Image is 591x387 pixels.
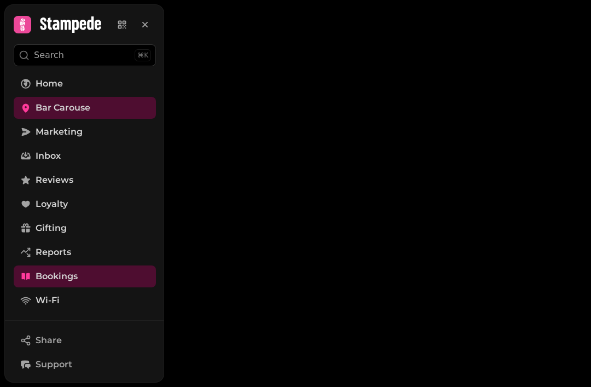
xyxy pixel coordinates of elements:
[36,334,62,347] span: Share
[36,246,71,259] span: Reports
[36,174,73,187] span: Reviews
[14,44,156,66] button: Search⌘K
[36,149,61,163] span: Inbox
[14,330,156,351] button: Share
[14,121,156,143] a: Marketing
[36,222,67,235] span: Gifting
[36,358,72,371] span: Support
[14,73,156,95] a: Home
[14,145,156,167] a: Inbox
[36,101,90,114] span: Bar Carouse
[36,125,83,138] span: Marketing
[135,49,151,61] div: ⌘K
[14,217,156,239] a: Gifting
[34,49,64,62] p: Search
[36,77,63,90] span: Home
[14,290,156,311] a: Wi-Fi
[14,265,156,287] a: Bookings
[36,294,60,307] span: Wi-Fi
[14,169,156,191] a: Reviews
[14,354,156,376] button: Support
[36,270,78,283] span: Bookings
[14,97,156,119] a: Bar Carouse
[36,198,68,211] span: Loyalty
[14,193,156,215] a: Loyalty
[14,241,156,263] a: Reports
